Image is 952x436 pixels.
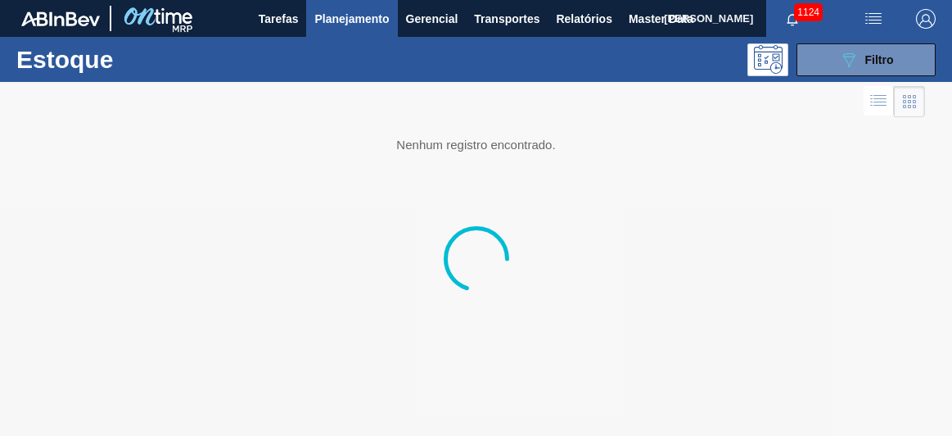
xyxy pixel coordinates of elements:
img: Logout [916,9,936,29]
span: Tarefas [259,9,299,29]
span: Planejamento [314,9,389,29]
img: userActions [864,9,883,29]
span: Master Data [629,9,693,29]
div: Pogramando: nenhum usuário selecionado [747,43,788,76]
img: TNhmsLtSVTkK8tSr43FrP2fwEKptu5GPRR3wAAAABJRU5ErkJggg== [21,11,100,26]
span: Relatórios [556,9,611,29]
h1: Estoque [16,50,237,69]
button: Filtro [796,43,936,76]
span: 1124 [794,3,823,21]
span: Filtro [865,53,894,66]
span: Gerencial [406,9,458,29]
span: Transportes [474,9,539,29]
button: Notificações [766,7,819,30]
